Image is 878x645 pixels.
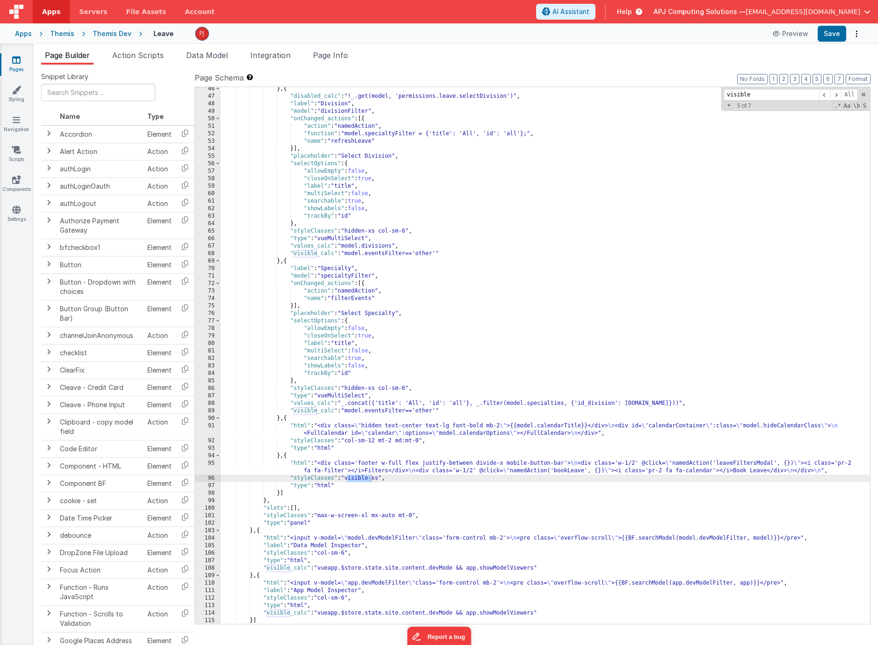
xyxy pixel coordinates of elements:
button: 5 [813,74,821,84]
div: 47 [195,93,221,100]
td: Element [144,457,175,475]
td: Action [144,143,175,160]
div: 59 [195,183,221,190]
div: 92 [195,437,221,445]
div: 79 [195,332,221,340]
div: 110 [195,579,221,587]
span: Snippet Library [41,72,88,81]
td: Element [144,256,175,273]
button: APJ Computing Solutions — [EMAIL_ADDRESS][DOMAIN_NAME] [653,7,871,16]
td: Element [144,509,175,527]
div: 73 [195,287,221,295]
div: 52 [195,130,221,138]
div: 102 [195,520,221,527]
div: 99 [195,497,221,505]
div: 104 [195,535,221,542]
td: Action [144,527,175,544]
div: 88 [195,400,221,407]
div: 58 [195,175,221,183]
td: Cleave - Credit Card [56,379,144,396]
div: 93 [195,445,221,452]
span: [EMAIL_ADDRESS][DOMAIN_NAME] [746,7,860,16]
div: 77 [195,317,221,325]
td: Action [144,413,175,440]
div: 114 [195,609,221,617]
button: 7 [834,74,844,84]
div: 103 [195,527,221,535]
span: Alt-Enter [841,89,858,101]
div: 87 [195,392,221,400]
td: Element [144,440,175,457]
div: 113 [195,602,221,609]
button: Save [818,26,846,42]
td: Cleave - Phone Input [56,396,144,413]
div: 84 [195,370,221,377]
td: Action [144,561,175,579]
span: Page Schema [195,72,244,83]
div: 63 [195,213,221,220]
span: Whole Word Search [852,102,861,110]
td: Action [144,327,175,344]
span: Name [60,112,80,120]
div: 50 [195,115,221,123]
button: 2 [779,74,788,84]
div: 90 [195,415,221,422]
button: AI Assistant [536,4,595,20]
td: Component BF [56,475,144,492]
div: 68 [195,250,221,257]
div: 69 [195,257,221,265]
span: 5 of 7 [733,103,755,109]
span: Integration [250,51,290,60]
button: Options [850,27,863,40]
div: 48 [195,100,221,108]
div: 109 [195,572,221,579]
span: Type [147,112,164,120]
span: APJ Computing Solutions — [653,7,746,16]
td: Action [144,195,175,212]
div: 46 [195,85,221,93]
div: 67 [195,242,221,250]
div: Themis Dev [93,29,131,38]
div: 60 [195,190,221,198]
div: 112 [195,594,221,602]
td: Button [56,256,144,273]
div: 89 [195,407,221,415]
div: 54 [195,145,221,153]
div: 108 [195,564,221,572]
td: checklist [56,344,144,361]
td: bfcheckbox1 [56,239,144,256]
td: ClearFix [56,361,144,379]
td: authLoginOauth [56,177,144,195]
span: File Assets [126,7,167,16]
div: 51 [195,123,221,130]
span: Page Builder [45,51,90,60]
div: 91 [195,422,221,437]
td: DropZone File Upload [56,544,144,561]
div: 66 [195,235,221,242]
div: 86 [195,385,221,392]
td: Alert Action [56,143,144,160]
td: Code Editor [56,440,144,457]
td: Element [144,125,175,143]
td: Element [144,239,175,256]
td: debounce [56,527,144,544]
div: 62 [195,205,221,213]
td: Focus Action [56,561,144,579]
div: 53 [195,138,221,145]
td: authLogin [56,160,144,177]
div: 95 [195,460,221,475]
div: 101 [195,512,221,520]
div: 61 [195,198,221,205]
td: Element [144,361,175,379]
div: 97 [195,482,221,490]
div: 98 [195,490,221,497]
span: Servers [79,7,107,16]
button: 6 [823,74,833,84]
div: 65 [195,227,221,235]
button: 4 [801,74,811,84]
span: Apps [42,7,60,16]
div: 56 [195,160,221,168]
button: Format [846,74,871,84]
button: Preview [767,26,814,41]
td: Action [144,160,175,177]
